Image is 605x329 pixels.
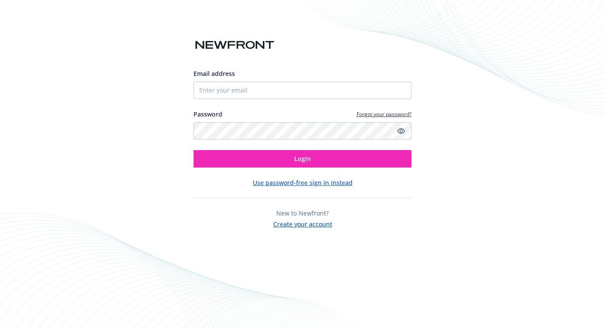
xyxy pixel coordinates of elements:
[194,110,222,119] label: Password
[194,82,411,99] input: Enter your email
[273,218,332,229] button: Create your account
[294,154,311,163] span: Login
[194,122,411,140] input: Enter your password
[194,150,411,168] button: Login
[194,69,235,78] span: Email address
[396,126,406,136] a: Show password
[276,209,329,217] span: New to Newfront?
[253,178,353,187] button: Use password-free sign in instead
[194,38,276,53] img: Newfront logo
[357,110,411,118] a: Forgot your password?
